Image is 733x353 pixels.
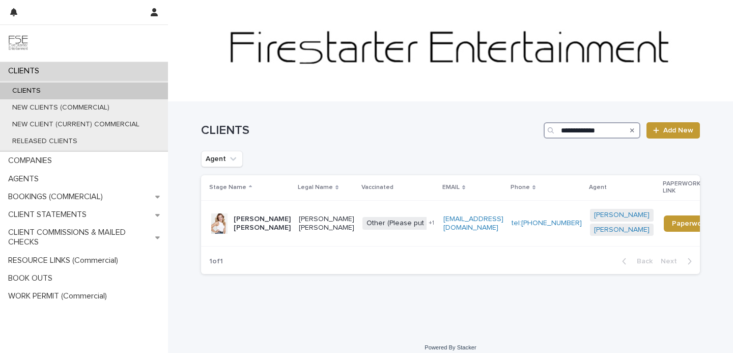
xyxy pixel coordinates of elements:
[4,66,47,76] p: CLIENTS
[201,249,231,274] p: 1 of 1
[209,182,246,193] p: Stage Name
[4,120,148,129] p: NEW CLIENT (CURRENT) COMMERCIAL
[299,215,354,232] p: [PERSON_NAME] [PERSON_NAME]
[594,226,650,234] a: [PERSON_NAME]
[443,215,503,231] a: [EMAIL_ADDRESS][DOMAIN_NAME]
[646,122,700,139] a: Add New
[201,200,732,247] tr: [PERSON_NAME] [PERSON_NAME][PERSON_NAME] [PERSON_NAME]Other (Please put any notes if needed)+1[EM...
[4,103,118,112] p: NEW CLIENTS (COMMERCIAL)
[362,217,498,230] span: Other (Please put any notes if needed)
[234,215,291,232] p: [PERSON_NAME] [PERSON_NAME]
[4,156,60,166] p: COMPANIES
[4,87,49,95] p: CLIENTS
[4,137,86,146] p: RELEASED CLIENTS
[4,274,61,283] p: BOOK OUTS
[664,215,716,232] a: Paperwork
[511,182,530,193] p: Phone
[429,220,434,226] span: + 1
[4,256,126,265] p: RESOURCE LINKS (Commercial)
[657,257,700,266] button: Next
[4,210,95,220] p: CLIENT STATEMENTS
[4,291,115,301] p: WORK PERMIT (Commercial)
[663,127,693,134] span: Add New
[544,122,640,139] input: Search
[8,33,29,53] img: 9JgRvJ3ETPGCJDhvPVA5
[4,174,47,184] p: AGENTS
[594,211,650,220] a: [PERSON_NAME]
[4,192,111,202] p: BOOKINGS (COMMERCIAL)
[631,258,653,265] span: Back
[614,257,657,266] button: Back
[425,344,476,350] a: Powered By Stacker
[589,182,607,193] p: Agent
[4,228,155,247] p: CLIENT COMMISSIONS & MAILED CHECKS
[672,220,708,227] span: Paperwork
[361,182,393,193] p: Vaccinated
[201,123,540,138] h1: CLIENTS
[663,178,711,197] p: PAPERWORK LINK
[661,258,683,265] span: Next
[298,182,333,193] p: Legal Name
[201,151,243,167] button: Agent
[512,220,582,227] a: tel:[PHONE_NUMBER]
[442,182,460,193] p: EMAIL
